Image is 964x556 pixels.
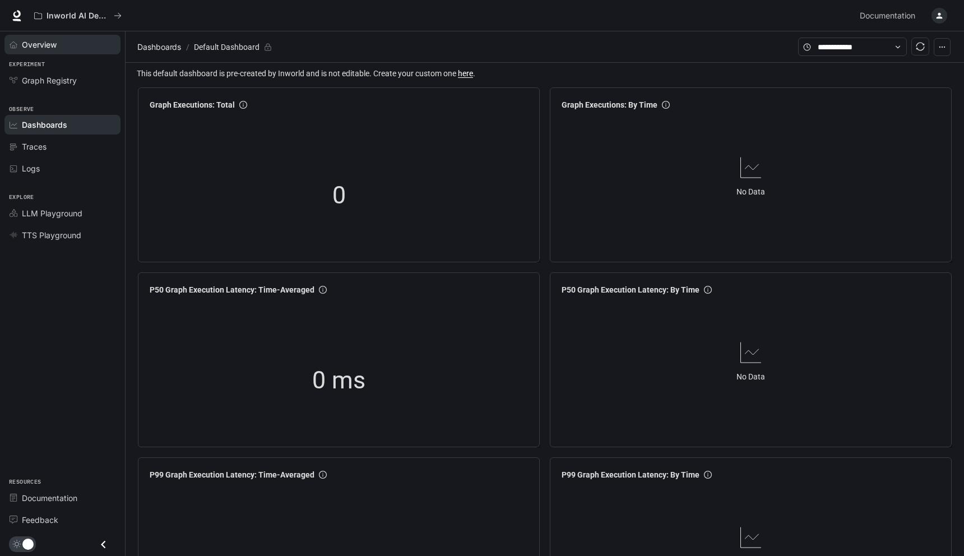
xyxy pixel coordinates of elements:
[662,101,670,109] span: info-circle
[22,141,47,152] span: Traces
[458,69,473,78] a: here
[855,4,924,27] a: Documentation
[22,538,34,550] span: Dark mode toggle
[4,71,121,90] a: Graph Registry
[4,137,121,156] a: Traces
[916,42,925,51] span: sync
[4,115,121,135] a: Dashboards
[4,35,121,54] a: Overview
[135,40,184,54] button: Dashboards
[150,284,314,296] span: P50 Graph Execution Latency: Time-Averaged
[704,286,712,294] span: info-circle
[4,510,121,530] a: Feedback
[319,471,327,479] span: info-circle
[22,163,40,174] span: Logs
[29,4,127,27] button: All workspaces
[150,99,235,111] span: Graph Executions: Total
[91,533,116,556] button: Close drawer
[137,40,181,54] span: Dashboards
[4,225,121,245] a: TTS Playground
[4,203,121,223] a: LLM Playground
[736,186,765,198] article: No Data
[150,469,314,481] span: P99 Graph Execution Latency: Time-Averaged
[22,229,81,241] span: TTS Playground
[22,39,57,50] span: Overview
[704,471,712,479] span: info-circle
[4,488,121,508] a: Documentation
[312,362,365,400] span: 0 ms
[860,9,915,23] span: Documentation
[332,177,346,215] span: 0
[22,75,77,86] span: Graph Registry
[736,370,765,383] article: No Data
[137,67,955,80] span: This default dashboard is pre-created by Inworld and is not editable. Create your custom one .
[319,286,327,294] span: info-circle
[22,207,82,219] span: LLM Playground
[47,11,109,21] p: Inworld AI Demos
[562,469,699,481] span: P99 Graph Execution Latency: By Time
[239,101,247,109] span: info-circle
[562,99,657,111] span: Graph Executions: By Time
[562,284,699,296] span: P50 Graph Execution Latency: By Time
[192,36,262,58] article: Default Dashboard
[22,492,77,504] span: Documentation
[22,514,58,526] span: Feedback
[22,119,67,131] span: Dashboards
[4,159,121,178] a: Logs
[186,41,189,53] span: /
